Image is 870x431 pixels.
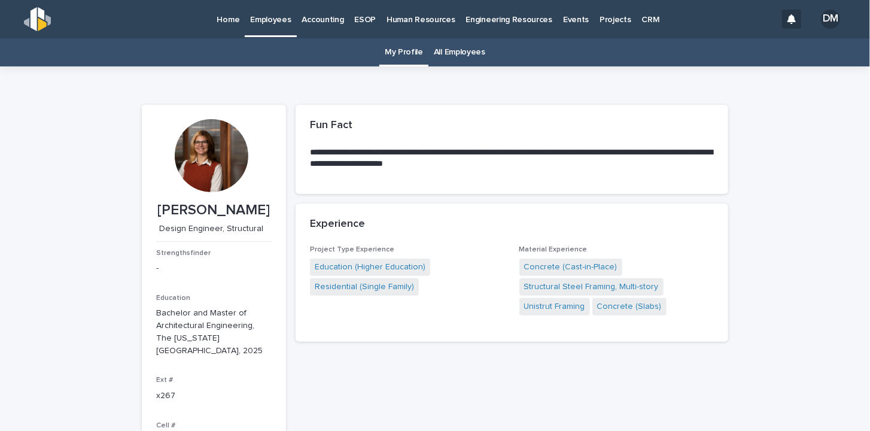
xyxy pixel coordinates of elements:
span: Material Experience [519,246,588,253]
p: Bachelor and Master of Architectural Engineering, The [US_STATE][GEOGRAPHIC_DATA], 2025 [156,307,272,357]
span: Ext # [156,377,173,384]
a: Unistrut Framing [524,301,585,313]
h2: Experience [310,218,365,231]
a: Concrete (Slabs) [597,301,662,313]
a: All Employees [434,38,485,66]
a: x267 [156,391,175,400]
span: Education [156,295,190,302]
img: s5b5MGTdWwFoU4EDV7nw [24,7,51,31]
span: Cell # [156,422,175,429]
p: [PERSON_NAME] [156,202,272,219]
a: Residential (Single Family) [315,281,414,293]
a: Concrete (Cast-in-Place) [524,261,617,274]
h2: Fun Fact [310,119,352,132]
a: Structural Steel Framing, Multi-story [524,281,659,293]
a: Education (Higher Education) [315,261,425,274]
span: Strengthsfinder [156,250,211,257]
p: - [156,262,272,275]
div: DM [821,10,840,29]
span: Project Type Experience [310,246,394,253]
a: My Profile [385,38,423,66]
p: Design Engineer, Structural [156,224,267,234]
